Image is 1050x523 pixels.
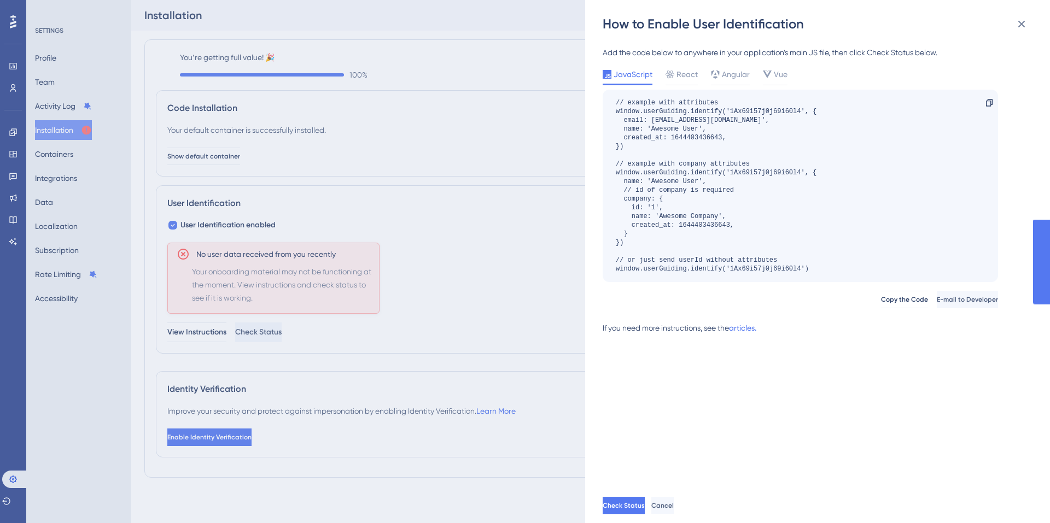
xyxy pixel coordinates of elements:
[722,68,750,81] span: Angular
[729,321,756,343] a: articles.
[603,497,645,514] button: Check Status
[881,291,928,308] button: Copy the Code
[651,501,674,510] span: Cancel
[937,295,998,304] span: E-mail to Developer
[603,15,1035,33] div: How to Enable User Identification
[1004,480,1037,513] iframe: UserGuiding AI Assistant Launcher
[614,68,652,81] span: JavaScript
[676,68,698,81] span: React
[616,98,816,273] div: // example with attributes window.userGuiding.identify('1Ax69i57j0j69i60l4', { email: [EMAIL_ADDR...
[603,501,645,510] span: Check Status
[937,291,998,308] button: E-mail to Developer
[881,295,928,304] span: Copy the Code
[774,68,787,81] span: Vue
[603,321,729,334] div: If you need more instructions, see the
[651,497,674,514] button: Cancel
[603,46,998,59] div: Add the code below to anywhere in your application’s main JS file, then click Check Status below.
